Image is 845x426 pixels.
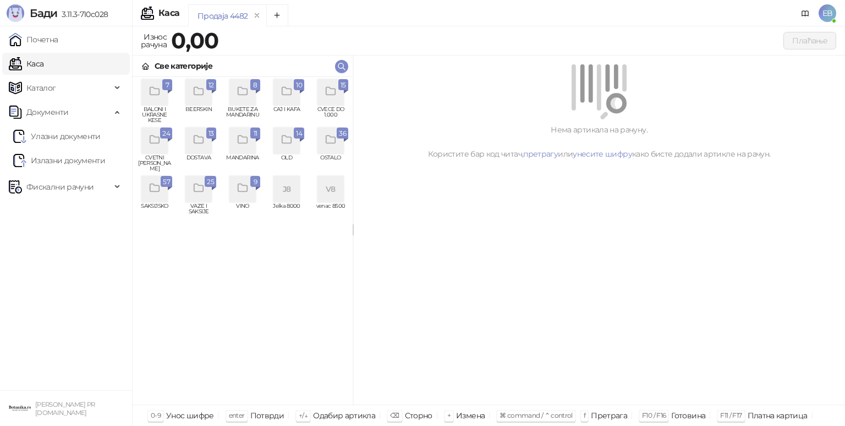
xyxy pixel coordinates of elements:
[269,155,304,171] span: OLD
[317,176,344,202] div: V8
[273,176,300,202] div: J8
[296,128,302,140] span: 14
[30,7,57,20] span: Бади
[253,128,258,140] span: 11
[299,411,308,419] span: ↑/↓
[797,4,814,22] a: Документација
[208,79,214,91] span: 12
[171,27,218,54] strong: 0,00
[181,155,216,171] span: DOSTAVA
[253,176,258,188] span: 9
[313,203,348,220] span: venac 8500
[155,60,212,72] div: Све категорије
[26,101,68,123] span: Документи
[9,397,31,419] img: 64x64-companyLogo-0e2e8aaa-0bd2-431b-8613-6e3c65811325.png
[225,155,260,171] span: MANDARINA
[137,203,172,220] span: SAKSIJSKO
[266,4,288,26] button: Add tab
[250,408,284,423] div: Потврди
[296,79,302,91] span: 10
[366,124,832,160] div: Нема артикала на рачуну. Користите бар код читач, или како бисте додали артикле на рачун.
[313,408,375,423] div: Одабир артикла
[341,79,346,91] span: 15
[139,30,169,52] div: Износ рачуна
[523,149,558,159] a: претрагу
[720,411,742,419] span: F11 / F17
[197,10,248,22] div: Продаја 4482
[162,128,170,140] span: 24
[783,32,836,49] button: Плаћање
[500,411,573,419] span: ⌘ command / ⌃ control
[591,408,627,423] div: Претрага
[456,408,485,423] div: Измена
[26,77,56,99] span: Каталог
[35,401,95,417] small: [PERSON_NAME] PR [DOMAIN_NAME]
[748,408,808,423] div: Платна картица
[269,203,304,220] span: Jelka 8000
[181,107,216,123] span: BEERSKIN
[137,155,172,171] span: CVETNI [PERSON_NAME]
[671,408,705,423] div: Готовина
[339,128,346,140] span: 36
[158,9,179,18] div: Каса
[151,411,161,419] span: 0-9
[164,79,170,91] span: 7
[207,176,214,188] span: 25
[13,125,101,147] a: Ulazni dokumentiУлазни документи
[405,408,432,423] div: Сторно
[9,29,58,51] a: Почетна
[642,411,666,419] span: F10 / F16
[181,203,216,220] span: VAZE I SAKSIJE
[208,128,214,140] span: 13
[447,411,451,419] span: +
[13,150,105,171] a: Излазни документи
[225,107,260,123] span: BUKETE ZA MANDARINU
[313,155,348,171] span: OSTALO
[253,79,258,91] span: 8
[269,107,304,123] span: CAJ I KAFA
[163,176,170,188] span: 57
[819,4,836,22] span: EB
[133,77,353,405] div: grid
[573,149,632,159] a: унесите шифру
[9,53,43,75] a: Каса
[166,408,214,423] div: Унос шифре
[225,203,260,220] span: VINO
[137,107,172,123] span: BALONI I UKRASNE KESE
[390,411,399,419] span: ⌫
[313,107,348,123] span: CVECE DO 1.000
[229,411,245,419] span: enter
[250,11,264,20] button: remove
[26,176,94,198] span: Фискални рачуни
[584,411,585,419] span: f
[57,9,108,19] span: 3.11.3-710c028
[7,4,24,22] img: Logo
